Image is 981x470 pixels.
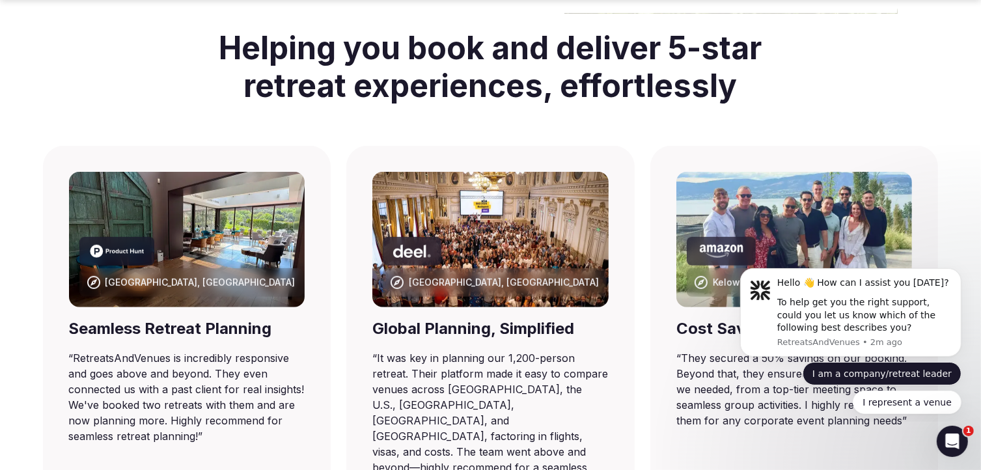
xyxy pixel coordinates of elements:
[82,104,241,128] button: Quick reply: I am a company/retreat leader
[69,350,305,444] blockquote: “ RetreatsAndVenues is incredibly responsive and goes above and beyond. They even connected us wi...
[713,276,850,289] div: Kelowna, [GEOGRAPHIC_DATA]
[937,426,968,457] iframe: Intercom live chat
[57,19,231,76] div: Message content
[372,172,609,307] img: Punta Umbria, Spain
[676,172,913,307] img: Kelowna, Canada
[57,79,231,90] p: Message from RetreatsAndVenues, sent 2m ago
[105,276,296,289] div: [GEOGRAPHIC_DATA], [GEOGRAPHIC_DATA]
[57,19,231,32] div: Hello 👋 How can I assist you [DATE]?
[393,245,431,258] svg: Deel company logo
[676,318,913,340] div: Cost Savings & 10/10 Service
[676,350,913,428] blockquote: “ They secured a 50% savings on our booking. Beyond that, they ensured we had everything we neede...
[20,104,241,156] div: Quick reply options
[372,318,609,340] div: Global Planning, Simplified
[963,426,974,436] span: 1
[57,38,231,77] div: To help get you the right support, could you let us know which of the following best describes you?
[69,172,305,307] img: Barcelona, Spain
[69,318,305,340] div: Seamless Retreat Planning
[409,276,599,289] div: [GEOGRAPHIC_DATA], [GEOGRAPHIC_DATA]
[721,258,981,422] iframe: Intercom notifications message
[20,10,241,99] div: message notification from RetreatsAndVenues, 2m ago. Hello 👋 How can I assist you today? To help ...
[132,133,241,156] button: Quick reply: I represent a venue
[199,14,782,120] h2: Helping you book and deliver 5-star retreat experiences, effortlessly
[29,22,50,43] img: Profile image for RetreatsAndVenues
